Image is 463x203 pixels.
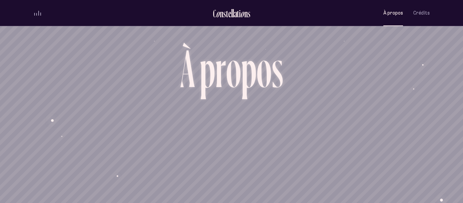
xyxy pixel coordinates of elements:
button: volume audio [33,9,42,17]
div: s [223,8,226,19]
div: l [231,8,233,19]
div: s [248,8,250,19]
div: i [239,8,241,19]
button: À propos [383,5,403,21]
div: o [216,8,220,19]
div: t [226,8,228,19]
button: Crédits [413,5,430,21]
div: l [233,8,234,19]
div: t [237,8,239,19]
div: C [213,8,216,19]
span: Crédits [413,10,430,16]
div: e [228,8,231,19]
span: À propos [383,10,403,16]
div: n [220,8,223,19]
div: n [244,8,248,19]
div: o [240,8,244,19]
div: a [234,8,237,19]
